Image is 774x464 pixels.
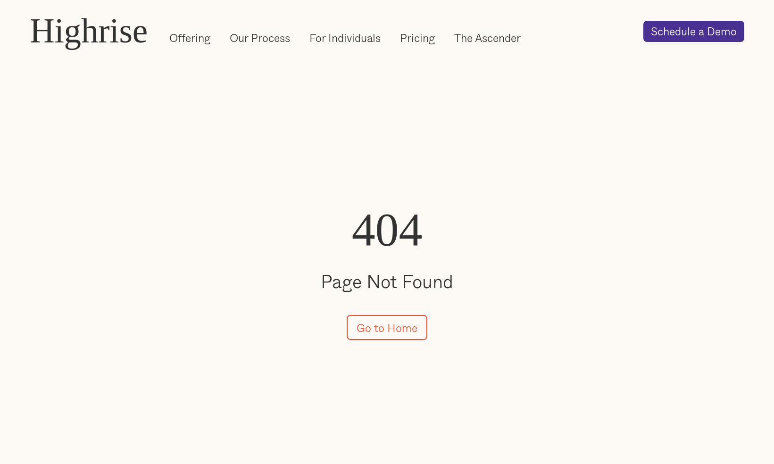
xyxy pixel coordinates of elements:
[316,271,458,292] h2: Page Not Found
[169,31,210,46] a: Offering
[643,21,744,42] a: Schedule a Demo
[347,315,427,340] a: Go to Home
[400,31,435,46] a: Pricing
[316,204,458,256] h1: 404
[230,31,290,46] a: Our Process
[309,31,381,46] a: For Individuals
[454,31,521,46] a: The Ascender
[30,12,148,50] a: Highrise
